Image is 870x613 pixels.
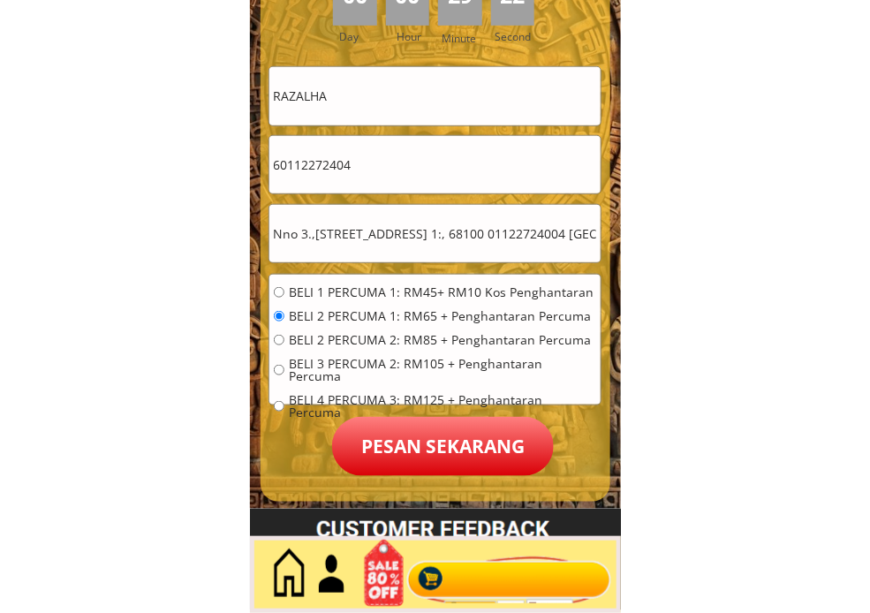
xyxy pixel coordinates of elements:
[289,334,596,346] span: BELI 2 PERCUMA 2: RM85 + Penghantaran Percuma
[269,136,601,193] input: Telefon
[269,67,601,125] input: Nama
[269,205,601,262] input: Alamat
[289,394,596,419] span: BELI 4 PERCUMA 3: RM125 + Penghantaran Percuma
[496,28,539,45] h3: Second
[332,417,554,476] p: Pesan sekarang
[289,310,596,322] span: BELI 2 PERCUMA 1: RM65 + Penghantaran Percuma
[442,30,480,47] h3: Minute
[289,286,596,299] span: BELI 1 PERCUMA 1: RM45+ RM10 Kos Penghantaran
[339,28,383,45] h3: Day
[289,358,596,382] span: BELI 3 PERCUMA 2: RM105 + Penghantaran Percuma
[397,28,434,45] h3: Hour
